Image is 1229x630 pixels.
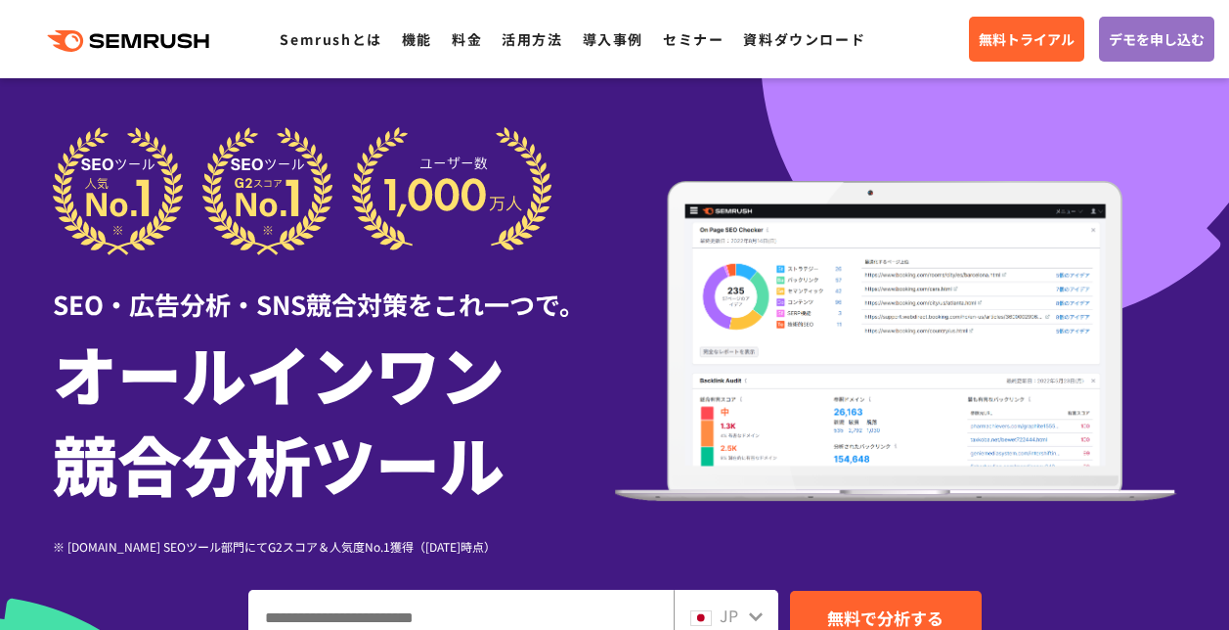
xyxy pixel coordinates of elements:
a: 機能 [402,29,432,49]
a: Semrushとは [280,29,381,49]
span: 無料トライアル [979,28,1075,50]
a: 無料トライアル [969,17,1084,62]
span: デモを申し込む [1109,28,1205,50]
a: セミナー [663,29,724,49]
a: 活用方法 [502,29,562,49]
div: ※ [DOMAIN_NAME] SEOツール部門にてG2スコア＆人気度No.1獲得（[DATE]時点） [53,537,615,556]
h1: オールインワン 競合分析ツール [53,328,615,508]
span: 無料で分析する [827,606,944,630]
span: JP [720,604,738,627]
a: 料金 [452,29,482,49]
a: 資料ダウンロード [743,29,865,49]
a: 導入事例 [583,29,643,49]
a: デモを申し込む [1099,17,1214,62]
div: SEO・広告分析・SNS競合対策をこれ一つで。 [53,255,615,323]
